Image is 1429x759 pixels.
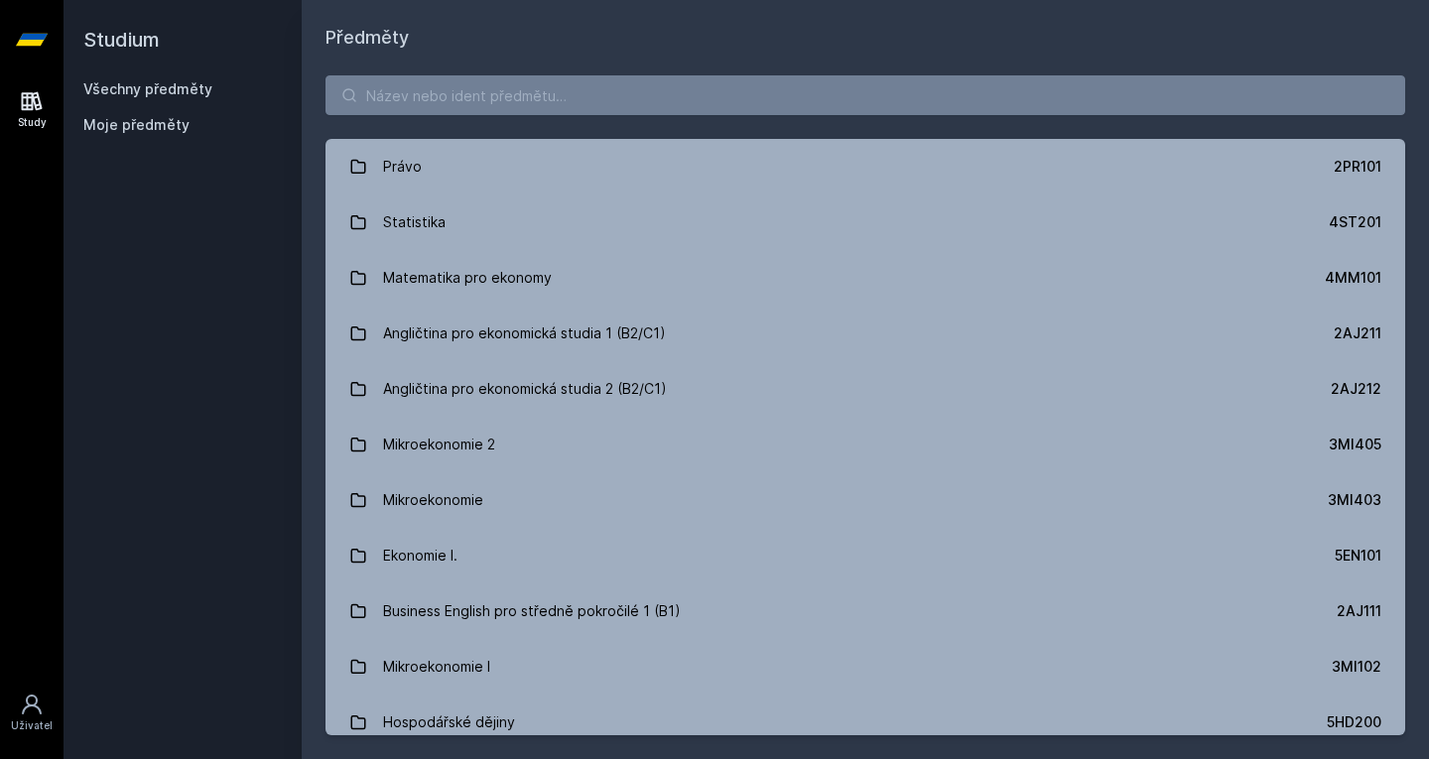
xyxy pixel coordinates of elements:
[325,472,1405,528] a: Mikroekonomie 3MI403
[11,718,53,733] div: Uživatel
[325,194,1405,250] a: Statistika 4ST201
[1332,657,1381,677] div: 3MI102
[325,75,1405,115] input: Název nebo ident předmětu…
[4,683,60,743] a: Uživatel
[383,480,483,520] div: Mikroekonomie
[325,583,1405,639] a: Business English pro středně pokročilé 1 (B1) 2AJ111
[83,115,190,135] span: Moje předměty
[325,139,1405,194] a: Právo 2PR101
[383,425,495,464] div: Mikroekonomie 2
[1331,379,1381,399] div: 2AJ212
[1334,323,1381,343] div: 2AJ211
[1327,712,1381,732] div: 5HD200
[325,639,1405,695] a: Mikroekonomie I 3MI102
[1328,490,1381,510] div: 3MI403
[383,314,666,353] div: Angličtina pro ekonomická studia 1 (B2/C1)
[18,115,47,130] div: Study
[325,528,1405,583] a: Ekonomie I. 5EN101
[383,202,446,242] div: Statistika
[1334,157,1381,177] div: 2PR101
[4,79,60,140] a: Study
[325,250,1405,306] a: Matematika pro ekonomy 4MM101
[383,536,457,575] div: Ekonomie I.
[383,147,422,187] div: Právo
[325,306,1405,361] a: Angličtina pro ekonomická studia 1 (B2/C1) 2AJ211
[325,695,1405,750] a: Hospodářské dějiny 5HD200
[1329,212,1381,232] div: 4ST201
[1335,546,1381,566] div: 5EN101
[325,24,1405,52] h1: Předměty
[325,361,1405,417] a: Angličtina pro ekonomická studia 2 (B2/C1) 2AJ212
[1325,268,1381,288] div: 4MM101
[1329,435,1381,454] div: 3MI405
[83,80,212,97] a: Všechny předměty
[383,591,681,631] div: Business English pro středně pokročilé 1 (B1)
[1337,601,1381,621] div: 2AJ111
[325,417,1405,472] a: Mikroekonomie 2 3MI405
[383,702,515,742] div: Hospodářské dějiny
[383,258,552,298] div: Matematika pro ekonomy
[383,369,667,409] div: Angličtina pro ekonomická studia 2 (B2/C1)
[383,647,490,687] div: Mikroekonomie I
